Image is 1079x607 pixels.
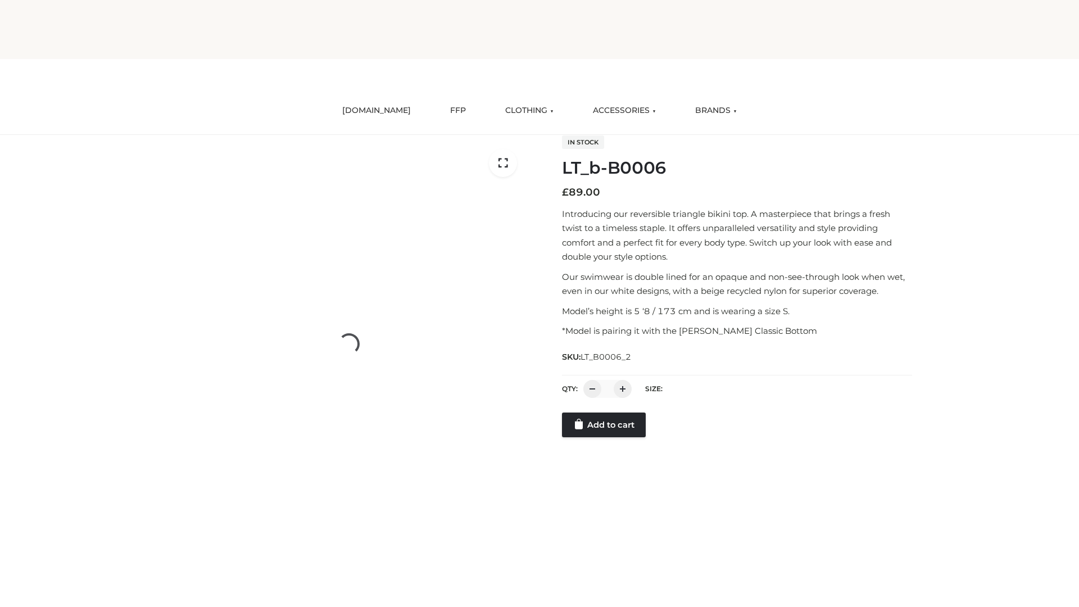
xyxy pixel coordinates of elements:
p: Our swimwear is double lined for an opaque and non-see-through look when wet, even in our white d... [562,270,912,298]
span: £ [562,186,569,198]
a: ACCESSORIES [584,98,664,123]
label: QTY: [562,384,578,393]
p: Introducing our reversible triangle bikini top. A masterpiece that brings a fresh twist to a time... [562,207,912,264]
p: *Model is pairing it with the [PERSON_NAME] Classic Bottom [562,324,912,338]
a: FFP [442,98,474,123]
a: BRANDS [687,98,745,123]
label: Size: [645,384,663,393]
span: In stock [562,135,604,149]
span: SKU: [562,350,632,364]
a: Add to cart [562,413,646,437]
h1: LT_b-B0006 [562,158,912,178]
span: LT_B0006_2 [581,352,631,362]
bdi: 89.00 [562,186,600,198]
a: [DOMAIN_NAME] [334,98,419,123]
a: CLOTHING [497,98,562,123]
p: Model’s height is 5 ‘8 / 173 cm and is wearing a size S. [562,304,912,319]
